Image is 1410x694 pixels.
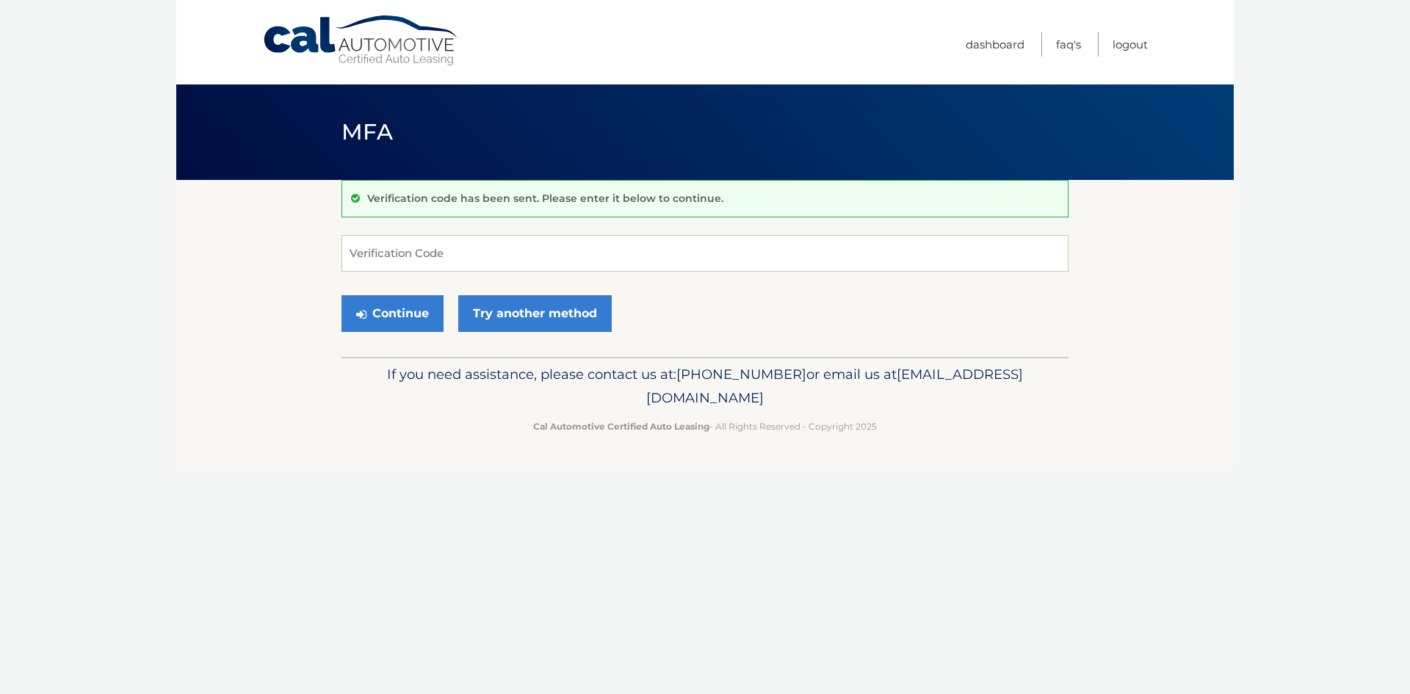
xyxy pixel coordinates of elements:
a: FAQ's [1056,32,1081,57]
p: Verification code has been sent. Please enter it below to continue. [367,192,723,205]
a: Try another method [458,295,612,332]
p: If you need assistance, please contact us at: or email us at [351,363,1059,410]
p: - All Rights Reserved - Copyright 2025 [351,419,1059,434]
strong: Cal Automotive Certified Auto Leasing [533,421,709,432]
span: [EMAIL_ADDRESS][DOMAIN_NAME] [646,366,1023,406]
a: Cal Automotive [262,15,460,67]
a: Logout [1113,32,1148,57]
input: Verification Code [341,235,1069,272]
span: [PHONE_NUMBER] [676,366,806,383]
span: MFA [341,118,393,145]
button: Continue [341,295,444,332]
a: Dashboard [966,32,1024,57]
